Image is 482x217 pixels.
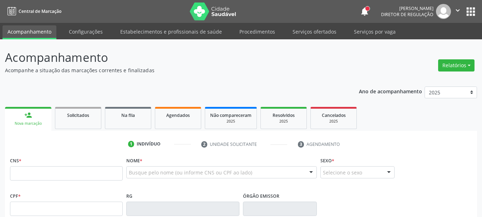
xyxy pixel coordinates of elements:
label: Órgão emissor [243,191,279,202]
a: Procedimentos [234,25,280,38]
button: Relatórios [438,59,475,71]
span: Resolvidos [273,112,295,118]
div: Indivíduo [137,141,161,147]
label: Sexo [320,155,334,166]
span: Central de Marcação [19,8,61,14]
div: 1 [128,141,135,147]
span: Diretor de regulação [381,11,433,18]
button:  [451,4,465,19]
a: Serviços ofertados [288,25,341,38]
span: Agendados [166,112,190,118]
img: img [436,4,451,19]
div: Nova marcação [10,121,46,126]
p: Ano de acompanhamento [359,87,422,95]
label: CNS [10,155,21,166]
span: Busque pelo nome (ou informe CNS ou CPF ao lado) [129,169,252,176]
button: apps [465,5,477,18]
div: 2025 [316,119,351,124]
a: Estabelecimentos e profissionais de saúde [115,25,227,38]
a: Serviços por vaga [349,25,401,38]
div: 2025 [266,119,301,124]
span: Não compareceram [210,112,252,118]
p: Acompanhe a situação das marcações correntes e finalizadas [5,66,335,74]
p: Acompanhamento [5,49,335,66]
a: Acompanhamento [2,25,56,39]
a: Central de Marcação [5,5,61,17]
div: [PERSON_NAME] [381,5,433,11]
button: notifications [360,6,370,16]
span: Na fila [121,112,135,118]
span: Cancelados [322,112,346,118]
span: Solicitados [67,112,89,118]
label: Nome [126,155,142,166]
span: Selecione o sexo [323,169,362,176]
a: Configurações [64,25,108,38]
div: person_add [24,111,32,119]
label: RG [126,191,132,202]
i:  [454,6,462,14]
div: 2025 [210,119,252,124]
